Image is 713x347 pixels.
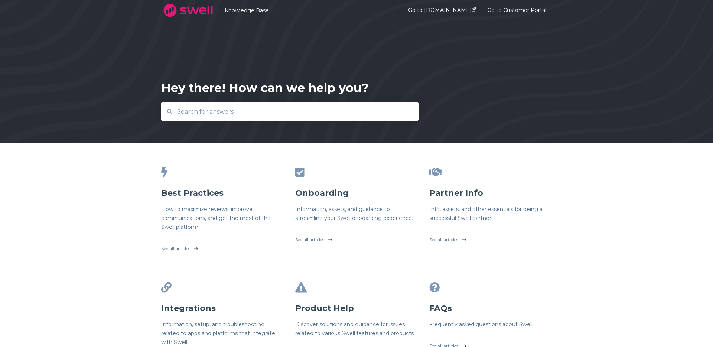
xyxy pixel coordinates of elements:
div: Hey there! How can we help you? [161,80,369,96]
h6: Information, setup, and troubleshooting related to apps and platforms that integrate with Swell. [161,320,284,347]
a: Knowledge Base [225,7,386,14]
span:  [429,282,440,293]
span:  [295,167,305,178]
h3: Partner Info [429,188,552,199]
h6: Information, assets, and guidance to streamline your Swell onboarding experience. [295,205,418,223]
h3: FAQs [429,303,552,314]
span:  [161,282,172,293]
h3: Product Help [295,303,418,314]
a: See all articles [295,228,418,247]
span:  [295,282,307,293]
h3: Best Practices [161,188,284,199]
span:  [429,167,442,178]
span:  [161,167,168,178]
h3: Integrations [161,303,284,314]
h6: Discover solutions and guidance for issues related to various Swell features and products. [295,320,418,338]
h6: Info, assets, and other essentials for being a successful Swell partner. [429,205,552,223]
h6: How to maximize reviews, improve communications, and get the most of the Swell platform. [161,205,284,231]
img: company logo [161,1,215,20]
a: See all articles [429,228,552,247]
h3: Onboarding [295,188,418,199]
h6: Frequently asked questions about Swell. [429,320,552,329]
a: See all articles [161,237,284,256]
input: Search for answers [173,104,407,120]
